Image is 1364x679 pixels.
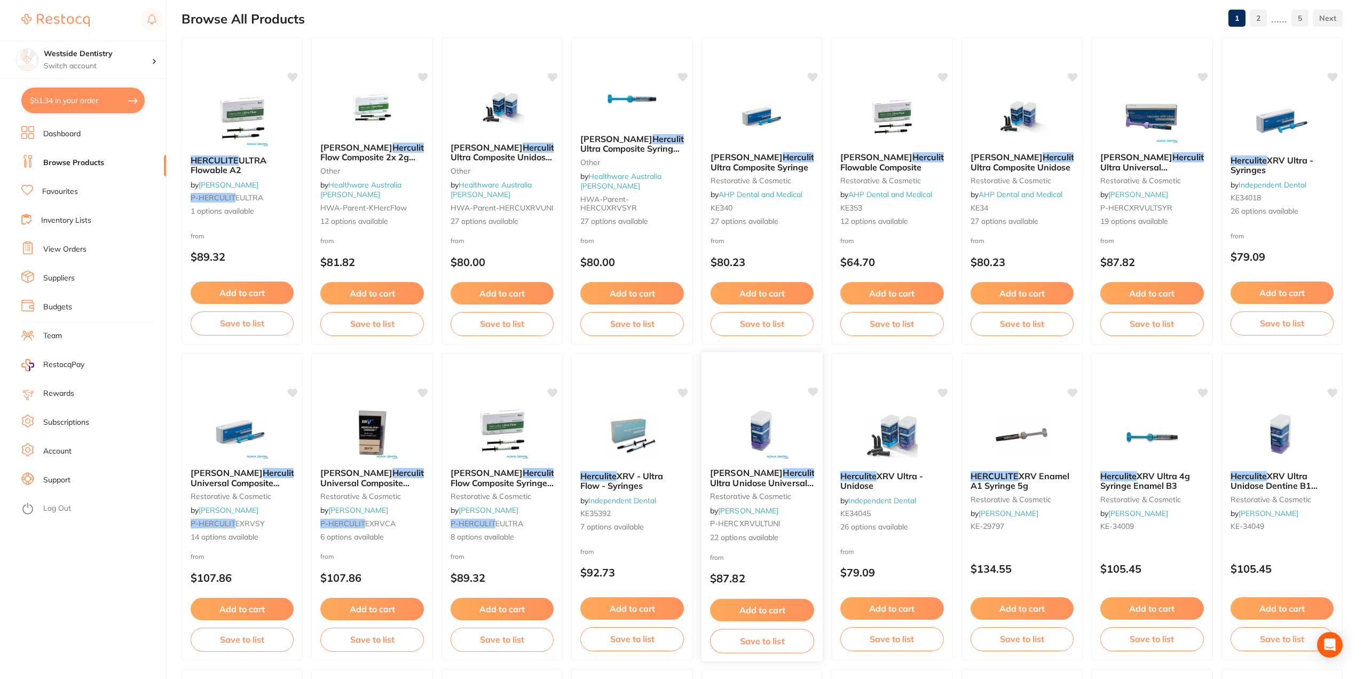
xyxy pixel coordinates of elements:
em: Herculite [523,467,559,478]
em: P-HERCULIT [320,519,365,528]
a: Team [43,331,62,341]
span: by [580,171,661,191]
em: P-HERCULIT [451,519,495,528]
a: [PERSON_NAME] [1108,509,1168,518]
span: from [840,237,854,245]
span: XRV - Ultra Flow - Syringes [580,471,663,491]
img: Kerr Herculite Ultra Flow Composite Syringes 2g [468,406,537,459]
span: by [320,505,388,515]
button: Add to cart [971,597,1074,620]
button: Save to list [840,627,943,651]
button: Save to list [580,312,683,335]
a: View Orders [43,244,86,255]
span: KE34045 [840,509,871,518]
span: KE340 [711,203,732,213]
a: AHP Dental and Medical [719,190,802,199]
span: by [840,190,932,199]
span: 27 options available [451,216,554,227]
img: HERCULITE ULTRA Flowable A2 [208,93,277,147]
span: from [191,232,204,240]
a: Independent Dental [848,496,916,505]
a: 1 [1228,7,1245,29]
p: $80.23 [711,256,814,268]
b: Herculite XRV Ultra 4g Syringe Enamel B3 [1100,471,1203,491]
img: Herculite XRV - Ultra Flow - Syringes [597,409,667,463]
span: [PERSON_NAME] [320,467,392,478]
b: Kerr Herculite XRV Universal Composite Caps 20/pk [320,468,423,488]
span: by [320,180,401,199]
img: Kerr Herculite XRV Universal Composite Caps 20/pk [337,406,407,459]
small: restorative & cosmetic [1100,176,1203,185]
a: 5 [1291,7,1308,29]
img: Kerr Herculite XRV Ultra Unidose Universal Composite [727,405,797,459]
span: 12 options available [840,216,943,227]
span: [PERSON_NAME] [451,467,523,478]
span: Ultra Flowable Composite [840,152,969,172]
span: P-HERCXRVULTSYR [1100,203,1172,213]
span: XRV Ultra Composite Syringe 4g refill [580,134,707,164]
em: Herculite [1100,471,1137,481]
small: restorative & cosmetic [971,176,1074,185]
b: Herculite XRV - Ultra Flow - Syringes [580,471,683,491]
small: other [580,158,683,167]
span: 1 options available [191,206,294,217]
a: AHP Dental and Medical [979,190,1062,199]
b: Herculite XRV Ultra - Unidose [840,471,943,491]
b: Kerr Herculite XRV Universal Composite Syringes [191,468,294,488]
span: XRV Ultra Unidose Universal Composite [710,467,838,498]
b: Kerr Herculite XRV Ultra Composite Unidose 0.2g 20/Pk [451,143,554,162]
img: Herculite XRV Ultra - Unidose [857,409,927,463]
a: Inventory Lists [41,215,91,226]
img: Restocq Logo [21,14,90,27]
b: Kerr Herculite XRV Ultra Unidose Universal Composite [710,468,814,488]
span: 7 options available [580,522,683,533]
span: by [1231,180,1306,190]
img: Kerr Herculite XRV Ultra Composite Syringe 4g refill [597,72,667,126]
p: $79.09 [1231,251,1334,263]
a: [PERSON_NAME] [1239,509,1298,518]
span: 27 options available [580,216,683,227]
span: 12 options available [320,216,423,227]
span: [PERSON_NAME] [971,152,1043,162]
span: [PERSON_NAME] [840,152,912,162]
span: XRV Ultra Unidose Dentine B1 20x0.2g + tips [1231,471,1318,501]
button: Add to cart [191,282,294,304]
em: Herculite [783,152,819,162]
span: Ultra Flow Composite 2x 2g Syringes [320,142,449,173]
span: by [451,180,532,199]
span: from [320,552,334,560]
span: from [1231,232,1244,240]
span: P-HERCXRVULTUNI [710,519,780,528]
span: [PERSON_NAME] [451,142,523,153]
p: $105.45 [1100,563,1203,575]
a: Dashboard [43,129,81,139]
small: restorative & cosmetic [710,492,814,501]
a: Healthware Australia [PERSON_NAME] [580,171,661,191]
span: 14 options available [191,532,294,543]
a: Browse Products [43,158,104,168]
span: by [191,505,258,515]
p: $107.86 [191,572,294,584]
span: 27 options available [711,216,814,227]
span: from [451,552,464,560]
p: $89.32 [451,572,554,584]
span: from [580,548,594,556]
p: $87.82 [710,572,814,584]
img: Herculite XRV Ultra - Syringes [1247,93,1316,147]
a: Subscriptions [43,417,89,428]
button: Save to list [1231,627,1334,651]
a: Healthware Australia [PERSON_NAME] [320,180,401,199]
span: EULTRA [495,519,523,528]
small: restorative & cosmetic [971,495,1074,504]
span: 26 options available [840,522,943,533]
em: Herculite [652,134,689,144]
span: XRV Universal Composite Caps 20/pk [320,467,447,498]
button: Add to cart [971,282,1074,305]
span: by [710,505,778,515]
small: restorative & cosmetic [191,492,294,501]
span: [PERSON_NAME] [191,467,263,478]
img: Herculite XRV Ultra Unidose Dentine B1 20x0.2g + tips [1247,409,1316,463]
small: other [451,167,554,175]
a: [PERSON_NAME] [718,505,778,515]
p: $92.73 [580,566,683,579]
